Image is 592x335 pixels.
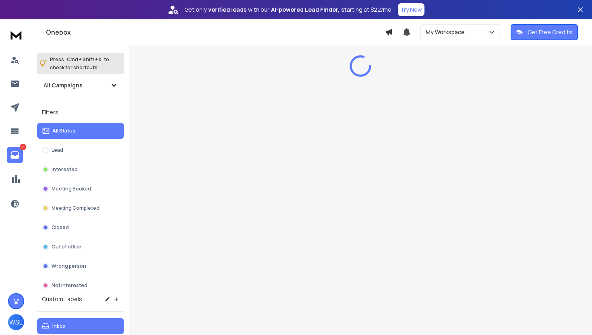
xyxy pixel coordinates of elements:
p: Wrong person [52,263,86,269]
button: Meeting Booked [37,181,124,197]
h1: Onebox [46,27,385,37]
button: All Status [37,123,124,139]
h3: Filters [37,107,124,118]
button: Inbox [37,318,124,334]
button: Out of office [37,239,124,255]
button: Meeting Completed [37,200,124,216]
p: All Status [52,128,75,134]
button: Closed [37,219,124,236]
p: Closed [52,224,69,231]
button: Lead [37,142,124,158]
p: Press to check for shortcuts. [50,56,109,72]
button: WSE [8,314,24,330]
button: Try Now [398,3,424,16]
button: Get Free Credits [511,24,578,40]
p: Get only with our starting at $22/mo [184,6,391,14]
p: Inbox [52,323,66,329]
p: My Workspace [426,28,468,36]
button: Not Interested [37,277,124,294]
p: Try Now [400,6,422,14]
img: logo [8,27,24,42]
p: Interested [52,166,78,173]
button: Interested [37,161,124,178]
button: Wrong person [37,258,124,274]
p: Out of office [52,244,81,250]
h3: Custom Labels [42,295,82,303]
strong: AI-powered Lead Finder, [271,6,339,14]
a: 1 [7,147,23,163]
p: 1 [20,144,26,150]
p: Meeting Completed [52,205,99,211]
h1: All Campaigns [43,81,83,89]
p: Meeting Booked [52,186,91,192]
p: Get Free Credits [528,28,572,36]
span: Cmd + Shift + k [66,55,102,64]
button: All Campaigns [37,77,124,93]
p: Lead [52,147,63,153]
strong: verified leads [208,6,246,14]
p: Not Interested [52,282,87,289]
